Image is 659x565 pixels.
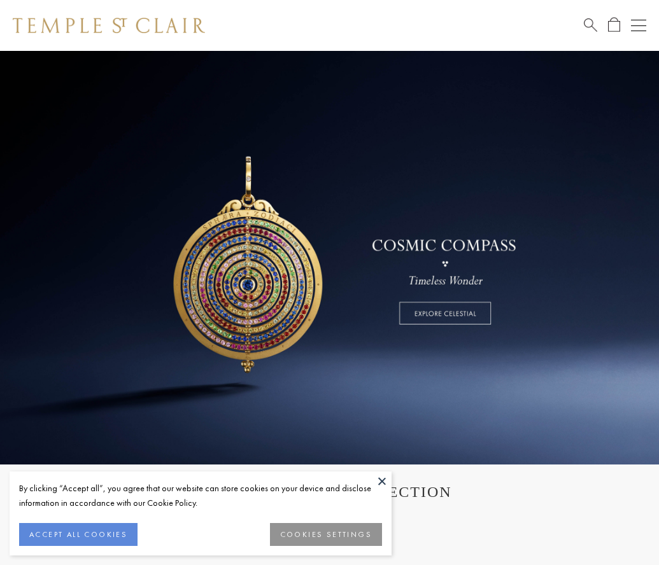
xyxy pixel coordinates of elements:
img: Temple St. Clair [13,18,205,33]
a: Open Shopping Bag [608,17,620,33]
div: By clicking “Accept all”, you agree that our website can store cookies on your device and disclos... [19,481,382,510]
button: Open navigation [631,18,646,33]
a: Search [584,17,597,33]
button: COOKIES SETTINGS [270,523,382,546]
button: ACCEPT ALL COOKIES [19,523,138,546]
